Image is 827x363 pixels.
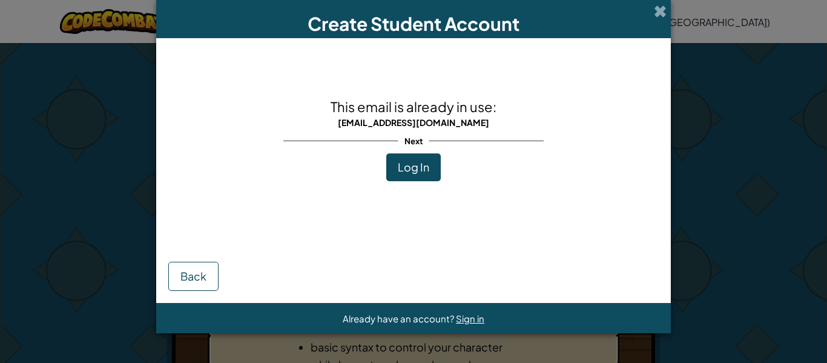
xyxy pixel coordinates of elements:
[398,160,429,174] span: Log In
[398,132,429,150] span: Next
[180,269,206,283] span: Back
[331,98,496,115] span: This email is already in use:
[456,313,484,324] a: Sign in
[338,117,489,128] span: [EMAIL_ADDRESS][DOMAIN_NAME]
[386,153,441,181] button: Log In
[168,262,219,291] button: Back
[343,313,456,324] span: Already have an account?
[308,12,519,35] span: Create Student Account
